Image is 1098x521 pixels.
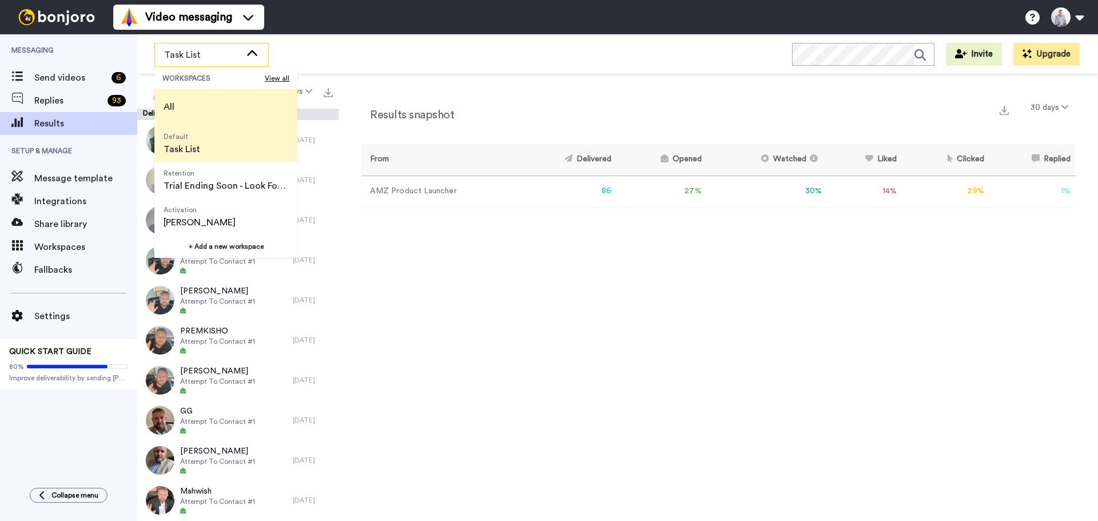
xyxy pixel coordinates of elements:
[146,366,174,395] img: 87d4121d-b41d-47ab-862e-143184c5f35e-thumb.jpg
[146,126,174,154] img: 7e4f4cc1-f695-4cab-ab86-920e4fd3529f-thumb.jpg
[145,9,232,25] span: Video messaging
[180,285,255,297] span: [PERSON_NAME]
[293,336,333,345] div: [DATE]
[361,176,517,207] td: AMZ Product Launcher
[34,94,103,108] span: Replies
[137,160,339,200] a: [PERSON_NAME]Attempt To Contact #1[DATE]
[34,172,137,185] span: Message template
[137,400,339,440] a: GGAttempt To Contact #1[DATE]
[30,488,108,503] button: Collapse menu
[34,263,137,277] span: Fallbacks
[108,95,126,106] div: 93
[146,486,174,515] img: d80c42ff-5e9c-4d66-9ef6-99c114fd5dfe-thumb.jpg
[180,486,255,497] span: Mahwish
[164,132,200,141] span: Default
[180,297,255,306] span: Attempt To Contact #1
[146,406,174,435] img: 04c69f53-fd27-4661-adcf-7b259d65ff2d-thumb.jpg
[137,109,339,120] div: Delivery History
[146,446,174,475] img: 63857c69-23e9-4f59-910e-a06d116cd82d-thumb.jpg
[361,109,454,121] h2: Results snapshot
[706,176,826,207] td: 30 %
[180,446,255,457] span: [PERSON_NAME]
[180,337,255,346] span: Attempt To Contact #1
[180,405,255,417] span: GG
[14,9,100,25] img: bj-logo-header-white.svg
[112,72,126,83] div: 6
[180,497,255,506] span: Attempt To Contact #1
[180,377,255,386] span: Attempt To Contact #1
[180,417,255,426] span: Attempt To Contact #1
[146,286,174,315] img: 90deee84-530b-4105-839b-d8547e18d36f-thumb.jpg
[826,144,901,176] th: Liked
[517,176,616,207] td: 86
[154,235,297,258] button: + Add a new workspace
[137,360,339,400] a: [PERSON_NAME]Attempt To Contact #1[DATE]
[293,456,333,465] div: [DATE]
[324,88,333,97] img: export.svg
[164,100,174,114] span: All
[34,71,107,85] span: Send videos
[293,176,333,185] div: [DATE]
[180,457,255,466] span: Attempt To Contact #1
[989,176,1075,207] td: 1 %
[140,75,212,108] button: All assignees
[164,216,236,229] span: [PERSON_NAME]
[293,216,333,225] div: [DATE]
[137,240,339,280] a: StelaAttempt To Contact #1[DATE]
[293,296,333,305] div: [DATE]
[34,240,137,254] span: Workspaces
[137,320,339,360] a: PREMKISHOAttempt To Contact #1[DATE]
[34,217,137,231] span: Share library
[148,80,194,103] span: All assignees
[517,144,616,176] th: Delivered
[180,365,255,377] span: [PERSON_NAME]
[901,144,989,176] th: Clicked
[164,48,241,62] span: Task List
[901,176,989,207] td: 29 %
[996,101,1012,118] button: Export a summary of each team member’s results that match this filter now.
[616,144,706,176] th: Opened
[34,309,137,323] span: Settings
[946,43,1002,66] button: Invite
[361,144,517,176] th: From
[320,83,336,100] button: Export all results that match these filters now.
[706,144,826,176] th: Watched
[164,179,288,193] span: Trial Ending Soon - Look Forward to Working with you.
[826,176,901,207] td: 14 %
[9,373,128,383] span: Improve deliverability by sending [PERSON_NAME]’s from your own email
[293,136,333,145] div: [DATE]
[1024,97,1075,118] button: 30 days
[616,176,706,207] td: 27 %
[137,280,339,320] a: [PERSON_NAME]Attempt To Contact #1[DATE]
[164,142,200,156] span: Task List
[146,326,174,355] img: bb233b6d-d572-425e-be41-0a818a4c4dc1-thumb.jpg
[293,256,333,265] div: [DATE]
[34,117,137,130] span: Results
[137,480,339,520] a: MahwishAttempt To Contact #1[DATE]
[137,440,339,480] a: [PERSON_NAME]Attempt To Contact #1[DATE]
[164,205,236,214] span: Activation
[146,206,174,234] img: 6ba7ed10-49f0-459e-9d6c-66c53323a99c-thumb.jpg
[137,120,339,160] a: [PERSON_NAME]Created by AMZ Product Launcher[DATE]
[1000,106,1009,115] img: export.svg
[164,169,288,178] span: Retention
[265,74,289,83] span: View all
[120,8,138,26] img: vm-color.svg
[9,348,91,356] span: QUICK START GUIDE
[162,74,265,83] span: WORKSPACES
[180,257,255,266] span: Attempt To Contact #1
[146,246,174,275] img: c59abbd0-a8df-4194-ba4e-54f7eaf59977-thumb.jpg
[293,416,333,425] div: [DATE]
[51,491,98,500] span: Collapse menu
[137,200,339,240] a: WaaarAttempt To Contact #1[DATE]
[9,362,24,371] span: 80%
[1013,43,1080,66] button: Upgrade
[180,325,255,337] span: PREMKISHO
[34,194,137,208] span: Integrations
[293,496,333,505] div: [DATE]
[293,376,333,385] div: [DATE]
[146,166,174,194] img: 0ab1d6f6-8832-49b5-b69f-56bf99dea812-thumb.jpg
[989,144,1075,176] th: Replied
